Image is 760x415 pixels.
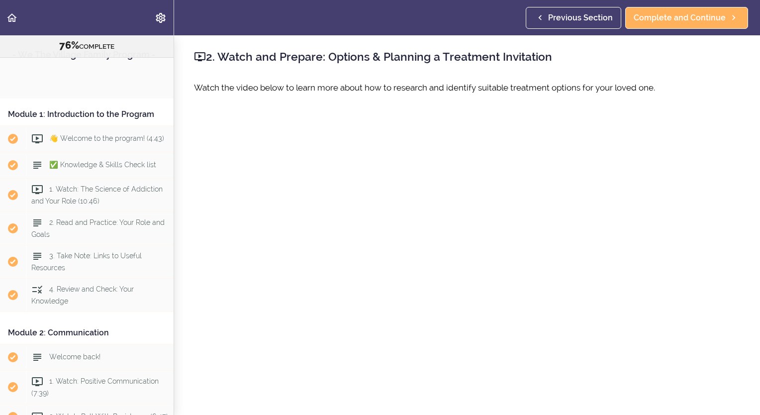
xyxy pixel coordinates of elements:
span: Complete and Continue [634,12,726,24]
span: 3. Take Note: Links to Useful Resources [31,252,142,271]
a: Previous Section [526,7,621,29]
span: Welcome back! [49,353,100,361]
h2: 2. Watch and Prepare: Options & Planning a Treatment Invitation [194,48,740,65]
span: 1. Watch: Positive Communication (7:39) [31,377,159,397]
span: 1. Watch: The Science of Addiction and Your Role (10:46) [31,185,163,205]
svg: Settings Menu [155,12,167,24]
span: 👋 Welcome to the program! (4:43) [49,134,164,142]
a: Complete and Continue [625,7,748,29]
span: 2. Read and Practice: Your Role and Goals [31,218,165,238]
span: 4. Review and Check: Your Knowledge [31,285,134,305]
span: Watch the video below to learn more about how to research and identify suitable treatment options... [194,83,655,93]
span: Previous Section [548,12,613,24]
span: ✅ Knowledge & Skills Check list [49,161,156,169]
span: 76% [59,39,79,51]
svg: Back to course curriculum [6,12,18,24]
div: COMPLETE [12,39,161,52]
